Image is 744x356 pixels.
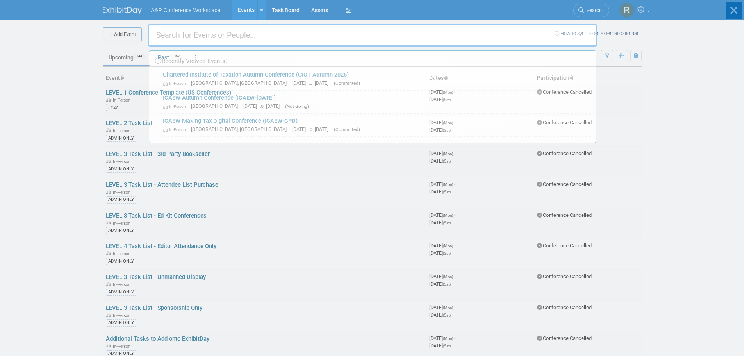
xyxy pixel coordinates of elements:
span: [GEOGRAPHIC_DATA], [GEOGRAPHIC_DATA] [191,80,291,86]
span: [GEOGRAPHIC_DATA] [191,103,242,109]
span: (Committed) [334,81,360,86]
a: ICAEW Autumn Conference (ICAEW-[DATE]) In-Person [GEOGRAPHIC_DATA] [DATE] to [DATE] (Not Going) [159,91,592,113]
input: Search for Events or People... [148,24,597,47]
span: (Not Going) [285,104,309,109]
a: Chartered Institute of Taxation Autumn Conference (CIOT Autumn 2025) In-Person [GEOGRAPHIC_DATA],... [159,68,592,90]
span: In-Person [163,81,189,86]
div: Recently Viewed Events: [153,51,592,68]
span: In-Person [163,127,189,132]
a: ICAEW Making Tax Digital Conference (ICAEW-CPD) In-Person [GEOGRAPHIC_DATA], [GEOGRAPHIC_DATA] [D... [159,114,592,136]
span: (Committed) [334,127,360,132]
span: [GEOGRAPHIC_DATA], [GEOGRAPHIC_DATA] [191,126,291,132]
span: [DATE] to [DATE] [292,126,332,132]
span: [DATE] to [DATE] [243,103,284,109]
span: In-Person [163,104,189,109]
span: [DATE] to [DATE] [292,80,332,86]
